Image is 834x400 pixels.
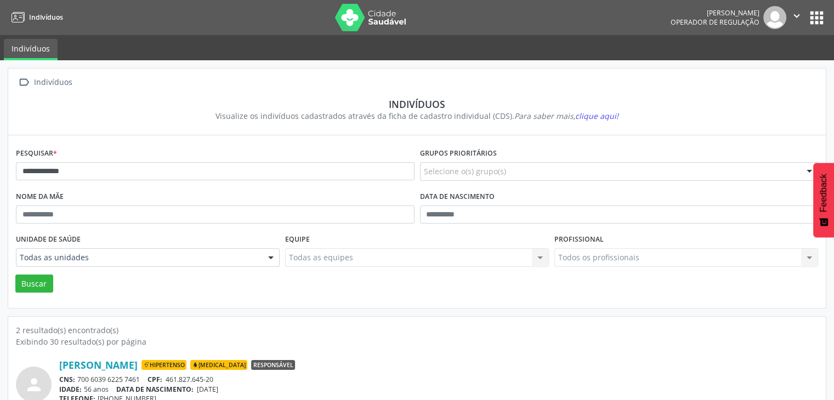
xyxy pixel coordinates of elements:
span: Todas as unidades [20,252,257,263]
label: Profissional [554,231,604,248]
i:  [791,10,803,22]
span: Indivíduos [29,13,63,22]
span: Hipertenso [141,360,186,370]
span: Selecione o(s) grupo(s) [424,165,506,177]
label: Equipe [285,231,310,248]
span: CPF: [147,375,162,384]
span: DATA DE NASCIMENTO: [116,385,194,394]
div: Indivíduos [32,75,74,90]
span: Responsável [251,360,295,370]
a: [PERSON_NAME] [59,359,138,371]
button: apps [807,8,826,27]
i:  [16,75,32,90]
label: Grupos prioritários [420,145,497,162]
div: 700 6039 6225 7461 [59,375,818,384]
span: 461.827.645-20 [166,375,213,384]
i: Para saber mais, [514,111,619,121]
span: CNS: [59,375,75,384]
span: [DATE] [197,385,218,394]
div: [PERSON_NAME] [671,8,759,18]
span: clique aqui! [575,111,619,121]
button: Buscar [15,275,53,293]
div: Indivíduos [24,98,810,110]
span: Feedback [819,174,829,212]
button:  [786,6,807,29]
button: Feedback - Mostrar pesquisa [813,163,834,237]
span: Operador de regulação [671,18,759,27]
span: IDADE: [59,385,82,394]
div: Visualize os indivíduos cadastrados através da ficha de cadastro individual (CDS). [24,110,810,122]
a: Indivíduos [8,8,63,26]
i: person [24,375,44,395]
label: Data de nascimento [420,188,495,205]
a: Indivíduos [4,39,58,60]
img: img [763,6,786,29]
a:  Indivíduos [16,75,74,90]
div: 2 resultado(s) encontrado(s) [16,324,818,336]
span: [MEDICAL_DATA] [190,360,247,370]
div: 56 anos [59,385,818,394]
label: Pesquisar [16,145,57,162]
label: Unidade de saúde [16,231,81,248]
label: Nome da mãe [16,188,64,205]
div: Exibindo 30 resultado(s) por página [16,336,818,347]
